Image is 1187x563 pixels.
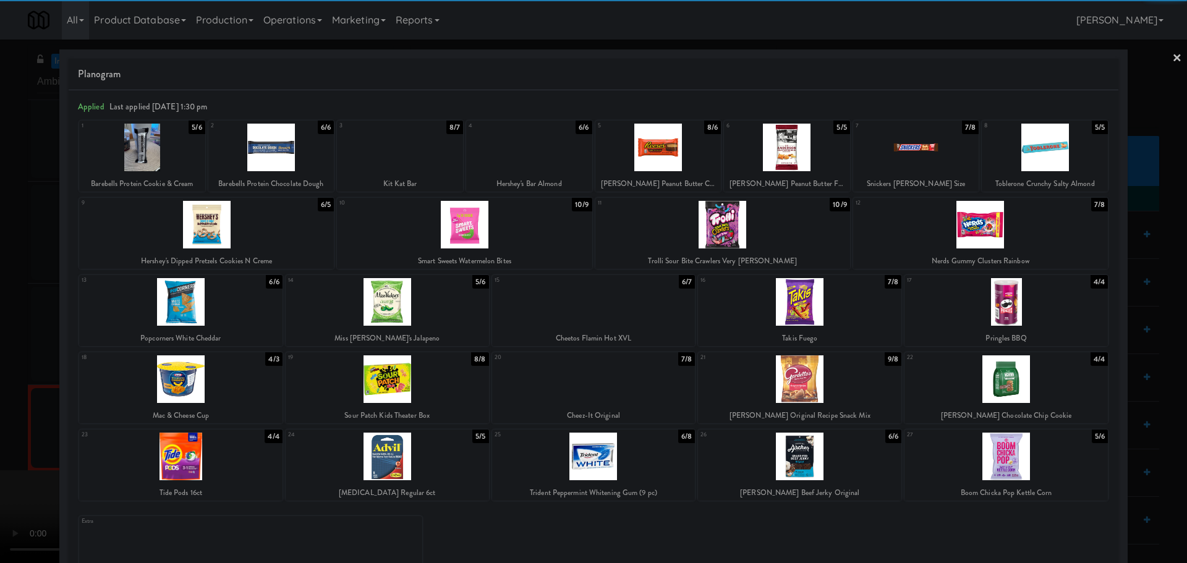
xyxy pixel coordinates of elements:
[79,275,283,346] div: 136/6Popcorners White Cheddar
[81,253,332,269] div: Hershey's Dipped Pretzels Cookies N Creme
[286,352,489,423] div: 198/8Sour Patch Kids Theater Box
[339,198,464,208] div: 10
[318,198,334,211] div: 6/5
[906,408,1106,423] div: [PERSON_NAME] Chocolate Chip Cookie
[81,176,203,192] div: Barebells Protein Cookie & Cream
[726,176,848,192] div: [PERSON_NAME] Peanut Butter Filled Pretzel
[79,198,334,269] div: 96/5Hershey's Dipped Pretzels Cookies N Creme
[833,121,849,134] div: 5/5
[856,121,916,131] div: 7
[724,176,850,192] div: [PERSON_NAME] Peanut Butter Filled Pretzel
[288,275,387,286] div: 14
[1091,198,1108,211] div: 7/8
[904,331,1108,346] div: Pringles BBQ
[700,331,900,346] div: Takis Fuego
[79,253,334,269] div: Hershey's Dipped Pretzels Cookies N Creme
[286,408,489,423] div: Sour Patch Kids Theater Box
[595,176,721,192] div: [PERSON_NAME] Peanut Butter Cup
[853,253,1108,269] div: Nerds Gummy Clusters Rainbow
[286,275,489,346] div: 145/6Miss [PERSON_NAME]'s Jalapeno
[337,176,463,192] div: Kit Kat Bar
[855,176,977,192] div: Snickers [PERSON_NAME] Size
[698,430,901,501] div: 266/6[PERSON_NAME] Beef Jerky Original
[700,408,900,423] div: [PERSON_NAME] Original Recipe Snack Mix
[904,485,1108,501] div: Boom Chicka Pop Kettle Corn
[266,275,282,289] div: 6/6
[906,331,1106,346] div: Pringles BBQ
[984,121,1045,131] div: 8
[494,485,694,501] div: Trident Peppermint Whitening Gum (9 pc)
[265,352,282,366] div: 4/3
[469,121,529,131] div: 4
[472,275,488,289] div: 5/6
[726,121,787,131] div: 6
[286,331,489,346] div: Miss [PERSON_NAME]'s Jalapeno
[79,176,205,192] div: Barebells Protein Cookie & Cream
[679,275,695,289] div: 6/7
[79,408,283,423] div: Mac & Cheese Cup
[79,331,283,346] div: Popcorners White Cheddar
[287,485,487,501] div: [MEDICAL_DATA] Regular 6ct
[495,352,593,363] div: 20
[906,485,1106,501] div: Boom Chicka Pop Kettle Corn
[962,121,979,134] div: 7/8
[339,121,400,131] div: 3
[81,331,281,346] div: Popcorners White Cheddar
[853,198,1108,269] div: 127/8Nerds Gummy Clusters Rainbow
[595,198,850,269] div: 1110/9Trolli Sour Bite Crawlers Very [PERSON_NAME]
[287,408,487,423] div: Sour Patch Kids Theater Box
[337,198,592,269] div: 1010/9Smart Sweets Watermelon Bites
[446,121,463,134] div: 8/7
[830,198,849,211] div: 10/9
[466,176,592,192] div: Hershey's Bar Almond
[208,121,334,192] div: 26/6Barebells Protein Chocolate Dough
[337,121,463,192] div: 38/7Kit Kat Bar
[698,331,901,346] div: Takis Fuego
[210,176,333,192] div: Barebells Protein Chocolate Dough
[82,198,206,208] div: 9
[853,176,979,192] div: Snickers [PERSON_NAME] Size
[982,121,1108,192] div: 85/5Toblerone Crunchy Salty Almond
[81,485,281,501] div: Tide Pods 16ct
[885,352,901,366] div: 9/8
[494,331,694,346] div: Cheetos Flamin Hot XVL
[907,430,1006,440] div: 27
[855,253,1106,269] div: Nerds Gummy Clusters Rainbow
[492,430,696,501] div: 256/8Trident Peppermint Whitening Gum (9 pc)
[79,485,283,501] div: Tide Pods 16ct
[81,408,281,423] div: Mac & Cheese Cup
[466,121,592,192] div: 46/6Hershey's Bar Almond
[468,176,590,192] div: Hershey's Bar Almond
[904,352,1108,423] div: 224/4[PERSON_NAME] Chocolate Chip Cookie
[595,121,721,192] div: 58/6[PERSON_NAME] Peanut Butter Cup
[82,516,250,527] div: Extra
[82,352,181,363] div: 18
[904,275,1108,346] div: 174/4Pringles BBQ
[572,198,592,211] div: 10/9
[492,485,696,501] div: Trident Peppermint Whitening Gum (9 pc)
[265,430,282,443] div: 4/4
[678,352,695,366] div: 7/8
[724,121,850,192] div: 65/5[PERSON_NAME] Peanut Butter Filled Pretzel
[698,352,901,423] div: 219/8[PERSON_NAME] Original Recipe Snack Mix
[704,121,721,134] div: 8/6
[492,331,696,346] div: Cheetos Flamin Hot XVL
[82,430,181,440] div: 23
[700,275,799,286] div: 16
[885,275,901,289] div: 7/8
[286,485,489,501] div: [MEDICAL_DATA] Regular 6ct
[286,430,489,501] div: 245/5[MEDICAL_DATA] Regular 6ct
[79,121,205,192] div: 15/6Barebells Protein Cookie & Cream
[598,198,723,208] div: 11
[189,121,205,134] div: 5/6
[700,430,799,440] div: 26
[982,176,1108,192] div: Toblerone Crunchy Salty Almond
[698,408,901,423] div: [PERSON_NAME] Original Recipe Snack Mix
[287,331,487,346] div: Miss [PERSON_NAME]'s Jalapeno
[288,352,387,363] div: 19
[907,275,1006,286] div: 17
[1091,275,1108,289] div: 4/4
[211,121,271,131] div: 2
[853,121,979,192] div: 77/8Snickers [PERSON_NAME] Size
[1092,430,1108,443] div: 5/6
